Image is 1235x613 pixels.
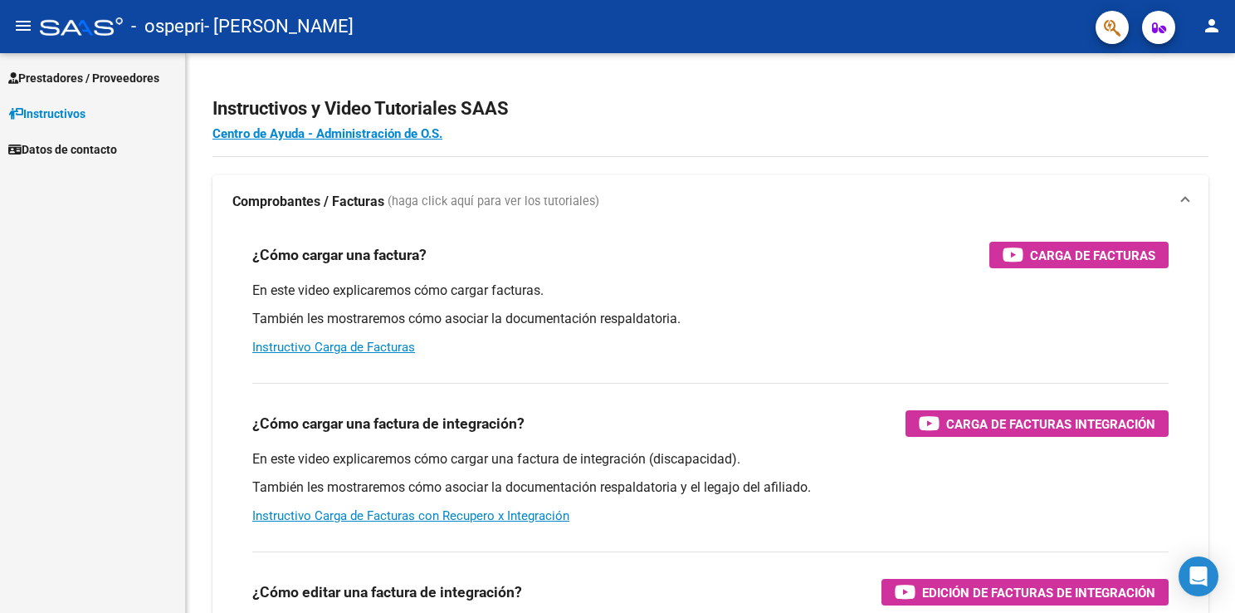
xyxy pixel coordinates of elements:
mat-icon: menu [13,16,33,36]
span: Datos de contacto [8,140,117,159]
mat-icon: person [1202,16,1222,36]
h2: Instructivos y Video Tutoriales SAAS [212,93,1208,125]
button: Edición de Facturas de integración [881,579,1169,606]
h3: ¿Cómo cargar una factura? [252,243,427,267]
span: - [PERSON_NAME] [204,8,354,45]
p: En este video explicaremos cómo cargar una factura de integración (discapacidad). [252,450,1169,468]
span: Edición de Facturas de integración [922,582,1155,603]
a: Instructivo Carga de Facturas con Recupero x Integración [252,508,569,523]
span: Prestadores / Proveedores [8,69,159,87]
span: (haga click aquí para ver los tutoriales) [388,193,599,211]
h3: ¿Cómo cargar una factura de integración? [252,412,525,435]
p: En este video explicaremos cómo cargar facturas. [252,282,1169,300]
button: Carga de Facturas Integración [906,410,1169,437]
p: También les mostraremos cómo asociar la documentación respaldatoria y el legajo del afiliado. [252,478,1169,497]
span: Carga de Facturas [1030,245,1155,266]
span: Carga de Facturas Integración [946,414,1155,434]
mat-expansion-panel-header: Comprobantes / Facturas (haga click aquí para ver los tutoriales) [212,175,1208,228]
a: Instructivo Carga de Facturas [252,340,415,355]
a: Centro de Ayuda - Administración de O.S. [212,126,442,141]
button: Carga de Facturas [989,242,1169,268]
strong: Comprobantes / Facturas [232,193,384,211]
p: También les mostraremos cómo asociar la documentación respaldatoria. [252,310,1169,328]
span: - ospepri [131,8,204,45]
h3: ¿Cómo editar una factura de integración? [252,581,522,604]
div: Open Intercom Messenger [1179,557,1218,596]
span: Instructivos [8,105,85,123]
